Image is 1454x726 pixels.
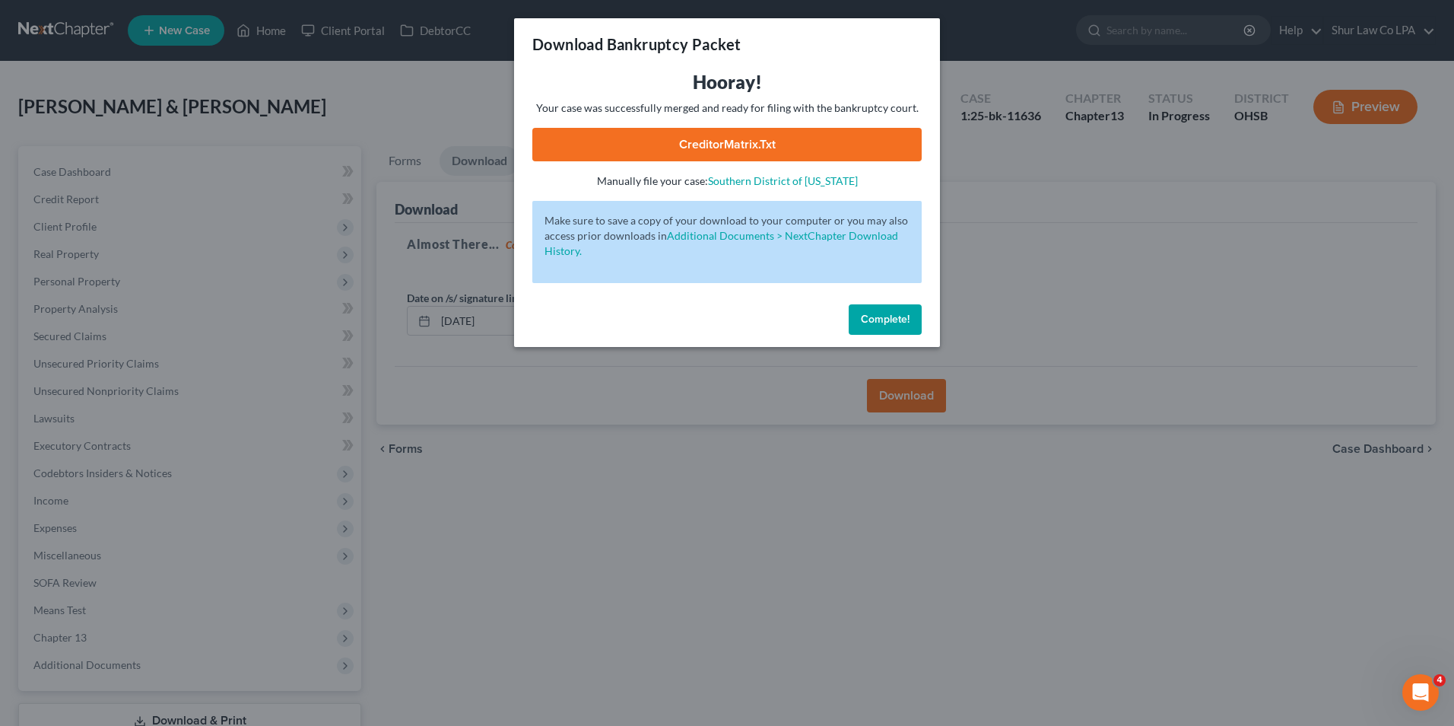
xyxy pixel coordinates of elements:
h3: Download Bankruptcy Packet [532,33,741,55]
span: 4 [1433,674,1446,686]
button: Complete! [849,304,922,335]
a: Additional Documents > NextChapter Download History. [544,229,898,257]
p: Make sure to save a copy of your download to your computer or you may also access prior downloads in [544,213,910,259]
a: Southern District of [US_STATE] [708,174,858,187]
h3: Hooray! [532,70,922,94]
a: CreditorMatrix.txt [532,128,922,161]
iframe: Intercom live chat [1402,674,1439,711]
p: Your case was successfully merged and ready for filing with the bankruptcy court. [532,100,922,116]
span: Complete! [861,313,910,326]
p: Manually file your case: [532,174,922,189]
